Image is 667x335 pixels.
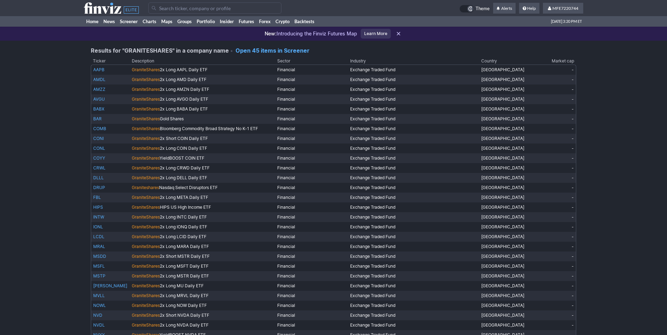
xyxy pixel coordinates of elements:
[275,183,348,193] td: Financial
[479,85,528,94] td: [GEOGRAPHIC_DATA]
[93,185,105,190] a: DRUP
[479,94,528,104] td: [GEOGRAPHIC_DATA]
[217,16,236,27] a: Insider
[93,175,104,180] a: DLLL
[101,16,117,27] a: News
[236,47,309,54] a: Open 45 items in Screener
[528,232,576,242] td: -
[528,183,576,193] td: -
[528,65,576,75] td: -
[528,173,576,183] td: -
[130,232,275,242] td: 2x Long LCID Daily ETF
[528,252,576,261] td: -
[132,126,160,131] span: GraniteShares
[93,263,105,269] a: MSFL
[148,2,281,14] input: Search
[275,310,348,320] td: Financial
[479,75,528,85] td: [GEOGRAPHIC_DATA]
[93,205,103,210] a: HIPS
[130,252,275,261] td: 2x Short MSTR Daily ETF
[236,16,257,27] a: Futures
[93,273,106,279] a: MSTP
[348,85,479,94] td: Exchange Traded Fund
[348,222,479,232] td: Exchange Traded Fund
[117,16,140,27] a: Screener
[130,212,275,222] td: 2x Long INTC Daily ETF
[479,183,528,193] td: [GEOGRAPHIC_DATA]
[132,263,160,269] span: GraniteShares
[479,212,528,222] td: [GEOGRAPHIC_DATA]
[130,291,275,301] td: 2x Long MRVL Daily ETF
[275,320,348,330] td: Financial
[194,16,217,27] a: Portfolio
[140,16,159,27] a: Charts
[132,224,160,229] span: GraniteShares
[479,163,528,173] td: [GEOGRAPHIC_DATA]
[130,183,275,193] td: Nasdaq Select Disruptors ETF
[275,301,348,310] td: Financial
[528,261,576,271] td: -
[275,261,348,271] td: Financial
[130,271,275,281] td: 2x Long MSTR Daily ETF
[275,242,348,252] td: Financial
[175,16,194,27] a: Groups
[130,320,275,330] td: 2x Long NVDA Daily ETF
[132,283,160,288] span: GraniteShares
[552,6,578,11] span: MFE7220744
[132,67,160,72] span: GraniteShares
[543,3,583,14] a: MFE7220744
[479,134,528,143] td: [GEOGRAPHIC_DATA]
[348,153,479,163] td: Exchange Traded Fund
[348,281,479,291] td: Exchange Traded Fund
[275,143,348,153] td: Financial
[93,303,106,308] a: NOWL
[93,254,106,259] a: MSDD
[275,291,348,301] td: Financial
[348,291,479,301] td: Exchange Traded Fund
[93,224,103,229] a: IONL
[476,5,490,13] span: Theme
[348,193,479,202] td: Exchange Traded Fund
[132,195,160,200] span: GraniteShares
[132,165,160,170] span: GraniteShares
[479,261,528,271] td: [GEOGRAPHIC_DATA]
[93,126,106,131] a: COMB
[348,212,479,222] td: Exchange Traded Fund
[130,202,275,212] td: HIPS US High Income ETF
[130,124,275,134] td: Bloomberg Commodity Broad Strategy No K-1 ETF
[275,281,348,291] td: Financial
[348,271,479,281] td: Exchange Traded Fund
[132,205,160,210] span: GraniteShares
[93,96,105,102] a: AVGU
[479,222,528,232] td: [GEOGRAPHIC_DATA]
[479,153,528,163] td: [GEOGRAPHIC_DATA]
[528,114,576,124] td: -
[348,232,479,242] td: Exchange Traded Fund
[132,77,160,82] span: GraniteShares
[348,183,479,193] td: Exchange Traded Fund
[93,87,106,92] a: AMZZ
[479,202,528,212] td: [GEOGRAPHIC_DATA]
[132,175,160,180] span: GraniteShares
[275,222,348,232] td: Financial
[348,104,479,114] td: Exchange Traded Fund
[130,310,275,320] td: 2x Short NVDA Daily ETF
[130,134,275,143] td: 2x Short COIN Daily ETF
[528,124,576,134] td: -
[292,16,317,27] a: Backtests
[275,94,348,104] td: Financial
[275,153,348,163] td: Financial
[479,104,528,114] td: [GEOGRAPHIC_DATA]
[275,75,348,85] td: Financial
[275,114,348,124] td: Financial
[275,252,348,261] td: Financial
[551,16,582,27] span: [DATE] 3:20 PM ET
[93,116,102,121] a: BAR
[132,87,160,92] span: GraniteShares
[348,114,479,124] td: Exchange Traded Fund
[528,291,576,301] td: -
[93,244,105,249] a: MRAL
[528,301,576,310] td: -
[348,242,479,252] td: Exchange Traded Fund
[528,104,576,114] td: -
